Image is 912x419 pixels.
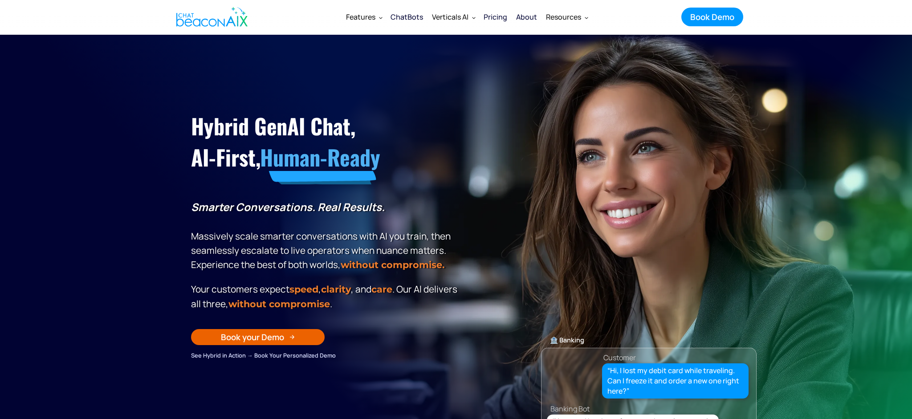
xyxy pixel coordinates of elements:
div: Resources [546,11,581,23]
div: See Hybrid in Action → Book Your Personalized Demo [191,350,460,360]
div: Book Demo [690,11,734,23]
img: Arrow [289,334,295,340]
div: Verticals AI [432,11,468,23]
div: Features [342,6,386,28]
div: “Hi, I lost my debit card while traveling. Can I freeze it and order a new one right here?” [607,366,744,397]
span: Human-Ready [260,141,380,173]
div: ChatBots [391,11,423,23]
div: About [516,11,537,23]
div: Book your Demo [221,331,284,343]
span: clarity [321,284,351,295]
span: without compromise [228,298,330,309]
a: home [169,1,252,33]
p: Massively scale smarter conversations with AI you train, then seamlessly escalate to live operato... [191,200,460,272]
strong: without compromise. [341,259,444,270]
a: About [512,5,541,28]
div: Customer [603,351,636,364]
img: Dropdown [379,16,383,19]
strong: Smarter Conversations. Real Results. [191,199,385,214]
span: care [371,284,392,295]
a: ChatBots [386,5,427,28]
a: Book Demo [681,8,743,26]
p: Your customers expect , , and . Our Al delivers all three, . [191,282,460,311]
div: Resources [541,6,592,28]
div: Pricing [484,11,507,23]
h1: Hybrid GenAI Chat, AI-First, [191,110,460,173]
img: Dropdown [585,16,588,19]
div: 🏦 Banking [541,334,756,346]
div: Verticals AI [427,6,479,28]
strong: speed [289,284,318,295]
img: Dropdown [472,16,476,19]
a: Book your Demo [191,329,325,345]
a: Pricing [479,5,512,28]
div: Features [346,11,375,23]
